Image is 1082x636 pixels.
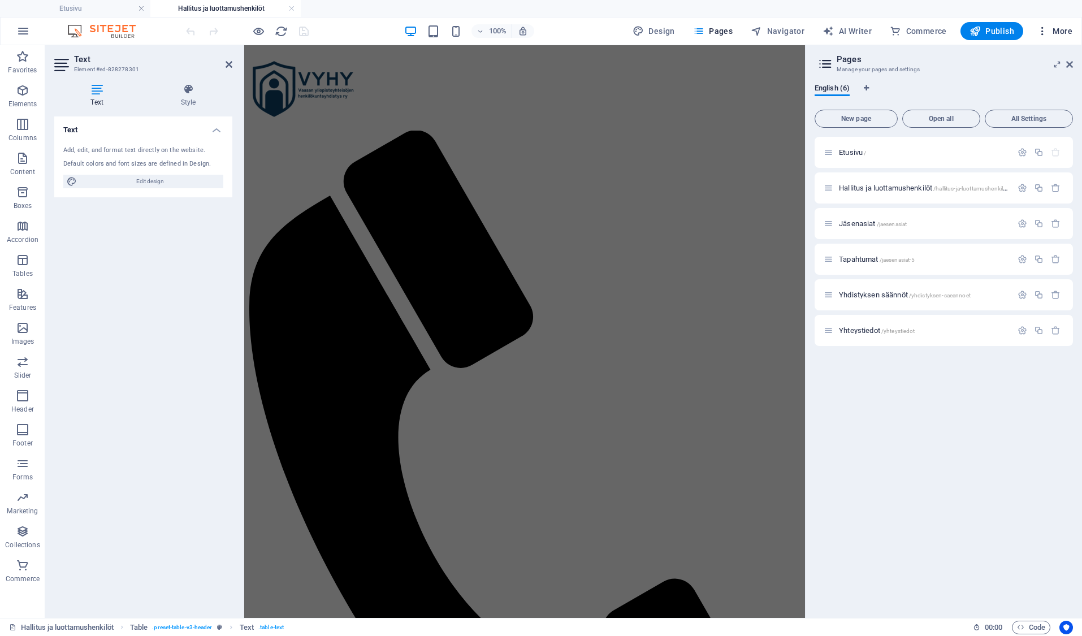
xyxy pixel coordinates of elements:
[818,22,876,40] button: AI Writer
[885,22,951,40] button: Commerce
[9,621,114,634] a: Click to cancel selection. Double-click to open Pages
[1034,219,1044,228] div: Duplicate
[74,54,232,64] h2: Text
[65,24,150,38] img: Editor Logo
[823,25,872,37] span: AI Writer
[240,621,254,634] span: Click to select. Double-click to edit
[5,540,40,550] p: Collections
[1034,290,1044,300] div: Duplicate
[689,22,737,40] button: Pages
[54,116,232,137] h4: Text
[864,150,866,156] span: /
[1018,148,1027,157] div: Settings
[836,291,1012,298] div: Yhdistyksen säännöt/yhdistyksen-saeannoet
[252,24,265,38] button: Click here to leave preview mode and continue editing
[258,621,284,634] span: . table-text
[836,184,1012,192] div: Hallitus ja luottamushenkilöt/hallitus-ja-luottamushenkiloet
[839,326,915,335] span: Click to open page
[907,115,975,122] span: Open all
[471,24,512,38] button: 100%
[628,22,680,40] div: Design (Ctrl+Alt+Y)
[1059,621,1073,634] button: Usercentrics
[836,256,1012,263] div: Tapahtumat/jaesenasiat-5
[217,624,222,630] i: This element is a customizable preset
[63,175,223,188] button: Edit design
[880,257,915,263] span: /jaesenasiat-5
[8,99,37,109] p: Elements
[54,84,144,107] h4: Text
[14,201,32,210] p: Boxes
[973,621,1003,634] h6: Session time
[839,148,866,157] span: Click to open page
[881,328,915,334] span: /yhteystiedot
[1034,254,1044,264] div: Duplicate
[1034,148,1044,157] div: Duplicate
[1018,183,1027,193] div: Settings
[1018,219,1027,228] div: Settings
[990,115,1068,122] span: All Settings
[1032,22,1077,40] button: More
[12,473,33,482] p: Forms
[8,66,37,75] p: Favorites
[839,219,907,228] span: Click to open page
[9,303,36,312] p: Features
[12,439,33,448] p: Footer
[751,25,804,37] span: Navigator
[275,25,288,38] i: Reload page
[1051,326,1061,335] div: Remove
[815,81,850,97] span: English (6)
[836,327,1012,334] div: Yhteystiedot/yhteystiedot
[274,24,288,38] button: reload
[488,24,507,38] h6: 100%
[80,175,220,188] span: Edit design
[837,54,1073,64] h2: Pages
[1018,290,1027,300] div: Settings
[877,221,907,227] span: /jaesenasiat
[960,22,1023,40] button: Publish
[144,84,232,107] h4: Style
[1012,621,1050,634] button: Code
[7,507,38,516] p: Marketing
[10,167,35,176] p: Content
[14,371,32,380] p: Slider
[815,84,1073,105] div: Language Tabs
[1051,290,1061,300] div: Remove
[1051,254,1061,264] div: Remove
[74,64,210,75] h3: Element #ed-828278301
[6,574,40,583] p: Commerce
[746,22,809,40] button: Navigator
[63,146,223,155] div: Add, edit, and format text directly on the website.
[1017,621,1045,634] span: Code
[839,184,1011,192] span: Click to open page
[933,185,1011,192] span: /hallitus-ja-luottamushenkiloet
[836,149,1012,156] div: Etusivu/
[1037,25,1072,37] span: More
[890,25,947,37] span: Commerce
[985,621,1002,634] span: 00 00
[1018,326,1027,335] div: Settings
[1051,183,1061,193] div: Remove
[985,110,1073,128] button: All Settings
[63,159,223,169] div: Default colors and font sizes are defined in Design.
[130,621,284,634] nav: breadcrumb
[12,269,33,278] p: Tables
[11,405,34,414] p: Header
[7,235,38,244] p: Accordion
[150,2,301,15] h4: Hallitus ja luottamushenkilöt
[820,115,893,122] span: New page
[839,291,971,299] span: Click to open page
[970,25,1014,37] span: Publish
[693,25,733,37] span: Pages
[11,337,34,346] p: Images
[1034,183,1044,193] div: Duplicate
[628,22,680,40] button: Design
[633,25,675,37] span: Design
[836,220,1012,227] div: Jäsenasiat/jaesenasiat
[902,110,980,128] button: Open all
[1051,219,1061,228] div: Remove
[909,292,971,298] span: /yhdistyksen-saeannoet
[837,64,1050,75] h3: Manage your pages and settings
[839,255,915,263] span: Click to open page
[1034,326,1044,335] div: Duplicate
[815,110,898,128] button: New page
